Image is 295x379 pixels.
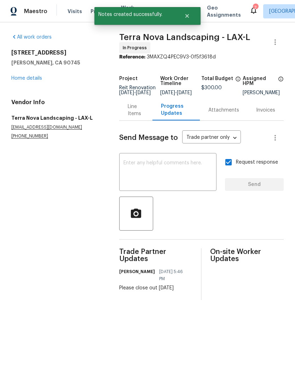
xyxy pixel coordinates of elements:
div: Progress Updates [161,103,191,117]
div: [PERSON_NAME] [243,90,284,95]
span: The hpm assigned to this work order. [278,76,284,90]
span: - [160,90,192,95]
h5: Assigned HPM [243,76,276,86]
span: The total cost of line items that have been proposed by Opendoor. This sum includes line items th... [235,76,241,85]
div: Line Items [128,103,144,117]
h2: [STREET_ADDRESS] [11,49,102,56]
span: Maestro [24,8,47,15]
span: - [119,90,151,95]
a: Home details [11,76,42,81]
h5: Project [119,76,138,81]
span: [DATE] [136,90,151,95]
span: Terra Nova Landscaping - LAX-L [119,33,250,41]
span: [DATE] [160,90,175,95]
span: [DATE] [177,90,192,95]
span: [DATE] 5:46 PM [159,268,189,282]
div: Trade partner only [182,132,241,144]
h4: Vendor Info [11,99,102,106]
div: 3MAXZQ4PEC9V3-0f5f3618d [119,53,284,61]
h5: Terra Nova Landscaping - LAX-L [11,114,102,121]
b: Reference: [119,55,145,60]
span: Trade Partner Updates [119,248,193,262]
span: Visits [68,8,82,15]
span: $300.00 [201,85,222,90]
h5: Total Budget [201,76,233,81]
a: All work orders [11,35,52,40]
div: Attachments [208,107,239,114]
div: 7 [253,4,258,11]
span: Projects [91,8,112,15]
span: Send Message to [119,134,178,141]
span: On-site Worker Updates [210,248,284,262]
span: In Progress [123,44,150,51]
h6: [PERSON_NAME] [119,268,155,275]
span: Request response [236,159,278,166]
span: Geo Assignments [207,4,241,18]
h5: Work Order Timeline [160,76,201,86]
span: Reit Renovation [119,85,156,95]
button: Close [175,9,199,23]
span: Notes created successfully. [94,7,175,22]
div: Please close out [DATE] [119,284,193,292]
span: Work Orders [121,4,139,18]
span: [DATE] [119,90,134,95]
div: Invoices [256,107,275,114]
h5: [PERSON_NAME], CA 90745 [11,59,102,66]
